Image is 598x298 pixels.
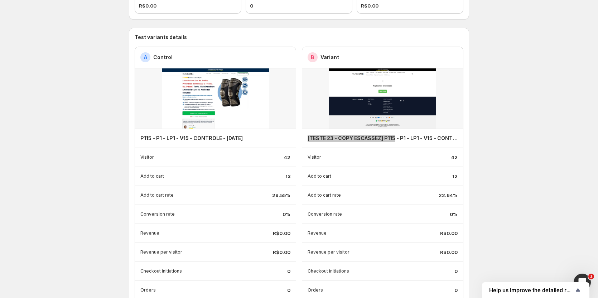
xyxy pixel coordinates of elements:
h2: A [144,54,147,61]
p: 0% [450,211,458,218]
p: Add to cart [308,173,331,179]
p: Orders [308,287,323,293]
p: Visitor [140,154,154,160]
p: Add to cart rate [140,192,174,198]
p: Conversion rate [308,211,342,217]
button: Show survey - Help us improve the detailed report for A/B campaigns [489,286,582,294]
p: 29.55% [272,192,290,199]
p: Revenue [308,230,327,236]
iframe: Intercom live chat [574,274,591,291]
p: 42 [284,154,290,161]
p: 0 [454,287,458,294]
h4: P115 - P1 - LP1 - V15 - CONTROLE - [DATE] [140,135,243,142]
p: 22.64% [439,192,458,199]
p: Conversion rate [140,211,175,217]
p: Revenue [140,230,159,236]
p: R$0.00 [273,249,290,256]
p: R$0.00 [440,230,458,237]
p: Add to cart rate [308,192,341,198]
h3: Test variants details [135,34,463,41]
p: 13 [285,173,290,180]
p: R$0.00 [273,230,290,237]
p: 0 [454,268,458,275]
img: -products-calipso-nylon-personalised-dog-collar-metal-buckle-viewgem-1752075129-template.jpg [302,68,463,129]
p: Revenue per visitor [308,249,349,255]
p: Revenue per visitor [140,249,182,255]
h2: B [311,54,314,61]
span: R$0.00 [139,2,156,9]
p: 0% [283,211,290,218]
span: Help us improve the detailed report for A/B campaigns [489,287,574,294]
span: 0 [250,2,253,9]
p: 0 [287,268,290,275]
p: 12 [452,173,458,180]
p: Checkout initiations [140,268,182,274]
h2: Control [153,54,173,61]
img: -products-copperflex-viewgem-1746573801-template.jpg [135,68,296,129]
p: Checkout initiations [308,268,349,274]
p: Add to cart [140,173,164,179]
p: 0 [287,287,290,294]
span: 1 [588,274,594,279]
p: R$0.00 [440,249,458,256]
p: 42 [451,154,458,161]
p: Orders [140,287,156,293]
h4: [TESTE 23 - COPY ESCASSEZ] P115 - P1 - LP1 - V15 - CONTROLE - [DATE] [308,135,458,142]
span: R$0.00 [361,2,378,9]
p: Visitor [308,154,321,160]
h2: Variant [320,54,339,61]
